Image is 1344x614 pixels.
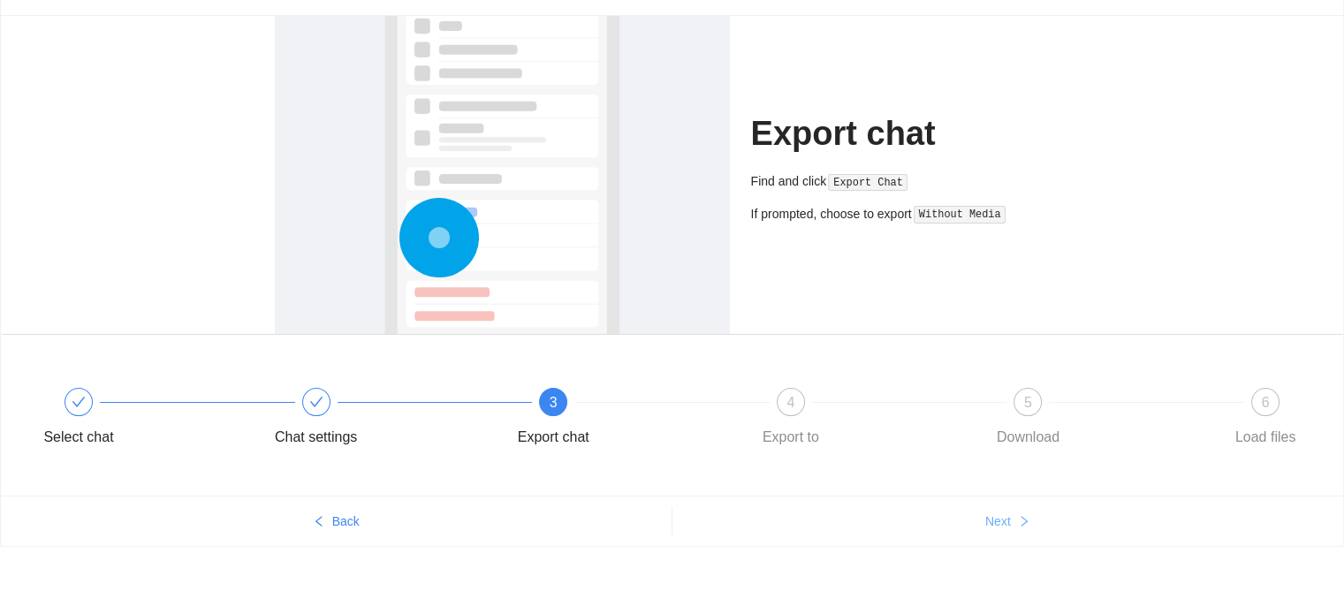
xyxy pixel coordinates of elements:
[332,512,360,531] span: Back
[751,113,1070,155] h1: Export chat
[1018,515,1030,529] span: right
[1,507,672,535] button: leftBack
[997,423,1059,451] div: Download
[914,206,1006,224] code: Without Media
[786,395,794,410] span: 4
[1024,395,1032,410] span: 5
[502,388,740,451] div: 3Export chat
[518,423,589,451] div: Export chat
[672,507,1344,535] button: Nextright
[985,512,1011,531] span: Next
[43,423,113,451] div: Select chat
[1262,395,1270,410] span: 6
[275,423,357,451] div: Chat settings
[1214,388,1317,451] div: 6Load files
[313,515,325,529] span: left
[751,171,1070,192] div: Find and click
[763,423,819,451] div: Export to
[27,388,265,451] div: Select chat
[309,395,323,409] span: check
[976,388,1214,451] div: 5Download
[1235,423,1296,451] div: Load files
[265,388,503,451] div: Chat settings
[828,174,907,192] code: Export Chat
[72,395,86,409] span: check
[740,388,977,451] div: 4Export to
[751,204,1070,224] div: If prompted, choose to export
[550,395,558,410] span: 3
